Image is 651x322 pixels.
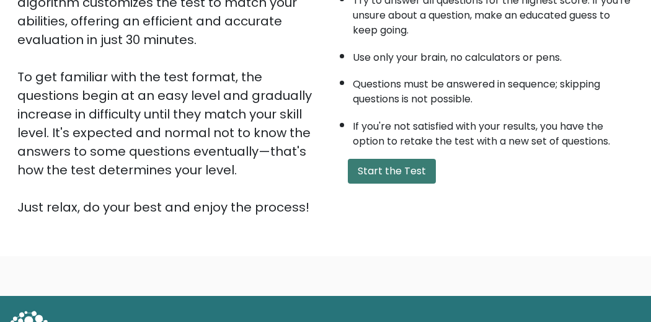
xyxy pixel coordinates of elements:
li: If you're not satisfied with your results, you have the option to retake the test with a new set ... [353,113,634,149]
li: Questions must be answered in sequence; skipping questions is not possible. [353,71,634,107]
button: Start the Test [348,159,436,184]
li: Use only your brain, no calculators or pens. [353,44,634,65]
